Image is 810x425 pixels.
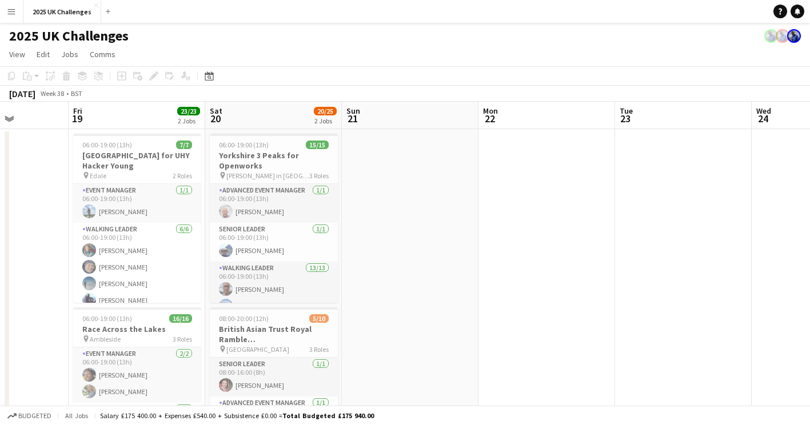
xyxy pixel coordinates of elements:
span: Jobs [61,49,78,59]
a: Jobs [57,47,83,62]
app-user-avatar: Andy Baker [776,29,789,43]
span: Budgeted [18,412,51,420]
app-user-avatar: Andy Baker [787,29,801,43]
span: Edit [37,49,50,59]
span: Week 38 [38,89,66,98]
a: Edit [32,47,54,62]
div: BST [71,89,82,98]
span: View [9,49,25,59]
a: View [5,47,30,62]
a: Comms [85,47,120,62]
span: All jobs [63,411,90,420]
h1: 2025 UK Challenges [9,27,129,45]
div: [DATE] [9,88,35,99]
span: Total Budgeted £175 940.00 [282,411,374,420]
button: Budgeted [6,410,53,422]
button: 2025 UK Challenges [23,1,101,23]
div: Salary £175 400.00 + Expenses £540.00 + Subsistence £0.00 = [100,411,374,420]
span: Comms [90,49,115,59]
app-user-avatar: Andy Baker [764,29,778,43]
